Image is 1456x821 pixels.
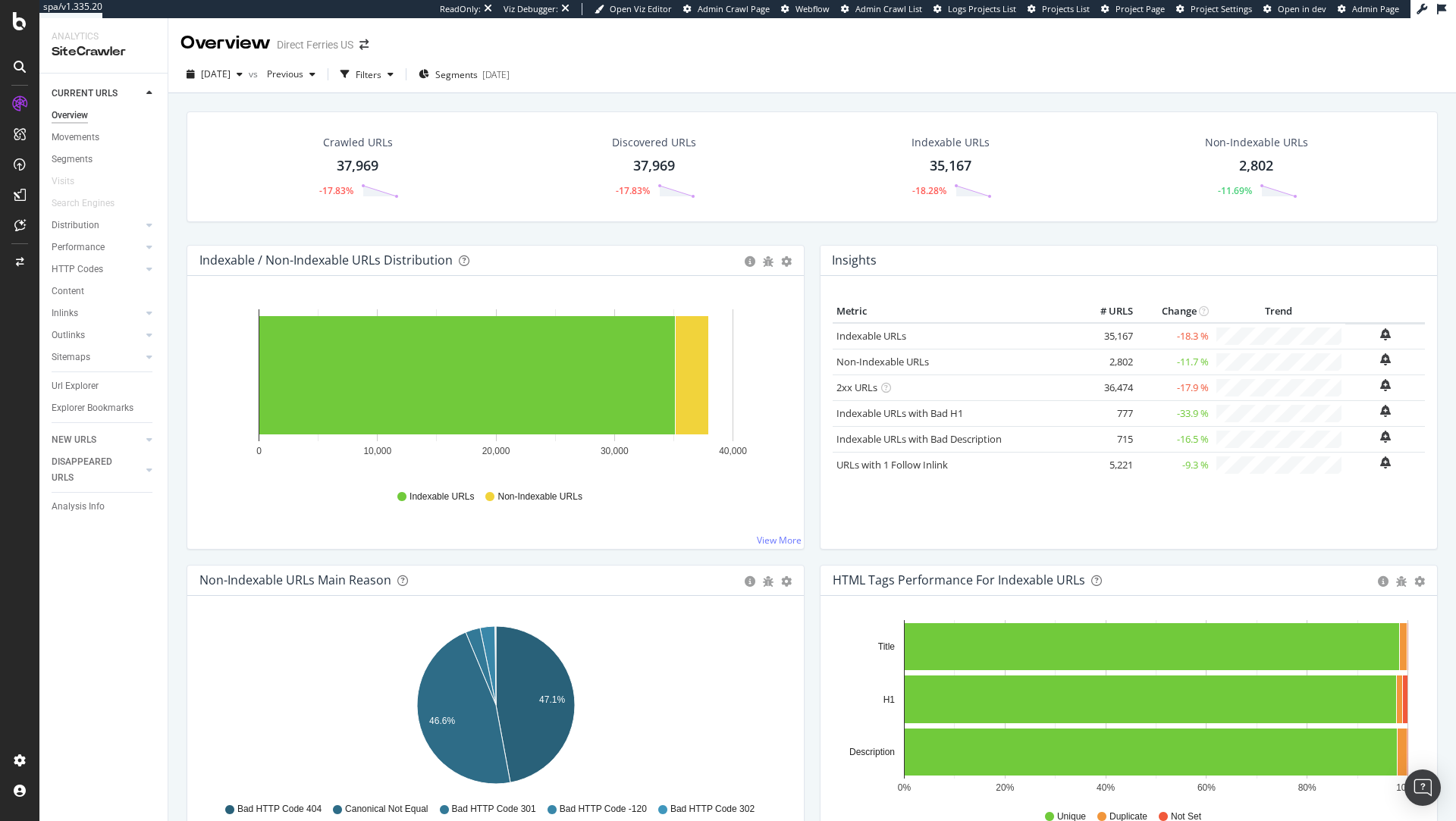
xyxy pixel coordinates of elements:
[948,3,1016,14] span: Logs Projects List
[763,576,773,587] div: bug
[912,184,946,197] div: -18.28%
[1396,576,1407,587] div: bug
[52,108,88,124] div: Overview
[249,67,261,80] span: vs
[836,329,906,343] a: Indexable URLs
[52,284,157,299] a: Content
[996,782,1014,793] text: 20%
[1028,3,1090,15] a: Projects List
[836,458,948,472] a: URLs with 1 Follow Inlink
[836,381,877,394] a: 2xx URLs
[413,62,516,86] button: Segments[DATE]
[1378,576,1389,587] div: circle-info
[1380,353,1391,365] div: bell-plus
[1076,400,1137,426] td: 777
[199,620,792,796] svg: A chart.
[1263,3,1326,15] a: Open in dev
[52,378,157,394] a: Url Explorer
[1338,3,1399,15] a: Admin Page
[52,218,142,233] a: Distribution
[52,284,84,299] div: Content
[832,250,877,271] h4: Insights
[52,432,96,448] div: NEW URLS
[497,490,582,503] span: Non-Indexable URLs
[912,135,990,150] div: Indexable URLs
[757,534,802,547] a: View More
[429,716,455,726] text: 46.6%
[1404,769,1441,806] div: Open Intercom Messenger
[833,572,1085,588] div: HTML Tags Performance for Indexable URLs
[833,620,1426,796] svg: A chart.
[1380,405,1391,417] div: bell-plus
[833,300,1076,323] th: Metric
[1380,379,1391,391] div: bell-plus
[1176,3,1252,15] a: Project Settings
[261,62,322,86] button: Previous
[1076,452,1137,478] td: 5,221
[539,694,565,705] text: 47.1%
[1205,135,1308,150] div: Non-Indexable URLs
[1352,3,1399,14] span: Admin Page
[52,432,142,448] a: NEW URLS
[883,694,896,705] text: H1
[52,130,157,146] a: Movements
[1076,426,1137,452] td: 715
[52,454,142,486] a: DISAPPEARED URLS
[319,184,353,197] div: -17.83%
[781,3,830,15] a: Webflow
[745,576,755,587] div: circle-info
[409,490,474,503] span: Indexable URLs
[356,68,381,81] div: Filters
[1380,431,1391,443] div: bell-plus
[52,240,105,255] div: Performance
[1076,300,1137,323] th: # URLS
[323,135,393,150] div: Crawled URLs
[199,300,792,476] svg: A chart.
[1380,328,1391,340] div: bell-plus
[52,454,128,486] div: DISAPPEARED URLS
[1218,184,1252,197] div: -11.69%
[345,803,428,816] span: Canonical Not Equal
[52,152,157,168] a: Segments
[1116,3,1165,14] span: Project Page
[52,30,155,43] div: Analytics
[930,156,971,176] div: 35,167
[1076,323,1137,349] td: 35,167
[363,446,391,456] text: 10,000
[745,256,755,267] div: circle-info
[1137,400,1213,426] td: -33.9 %
[52,306,78,321] div: Inlinks
[1042,3,1090,14] span: Projects List
[1137,349,1213,374] td: -11.7 %
[52,349,142,365] a: Sitemaps
[52,499,157,515] a: Analysis Info
[452,803,536,816] span: Bad HTTP Code 301
[1278,3,1326,14] span: Open in dev
[595,3,672,15] a: Open Viz Editor
[781,576,792,587] div: gear
[763,256,773,267] div: bug
[334,62,400,86] button: Filters
[836,355,929,368] a: Non-Indexable URLs
[52,86,118,102] div: CURRENT URLS
[1239,156,1273,176] div: 2,802
[52,196,130,212] a: Search Engines
[781,256,792,267] div: gear
[1197,782,1216,793] text: 60%
[1076,374,1137,400] td: 36,474
[52,218,99,233] div: Distribution
[934,3,1016,15] a: Logs Projects List
[1097,782,1115,793] text: 40%
[52,240,142,255] a: Performance
[601,446,629,456] text: 30,000
[435,68,478,81] span: Segments
[52,196,115,212] div: Search Engines
[1380,456,1391,468] div: bell-plus
[670,803,755,816] span: Bad HTTP Code 302
[52,152,93,168] div: Segments
[52,174,89,190] a: Visits
[52,499,105,515] div: Analysis Info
